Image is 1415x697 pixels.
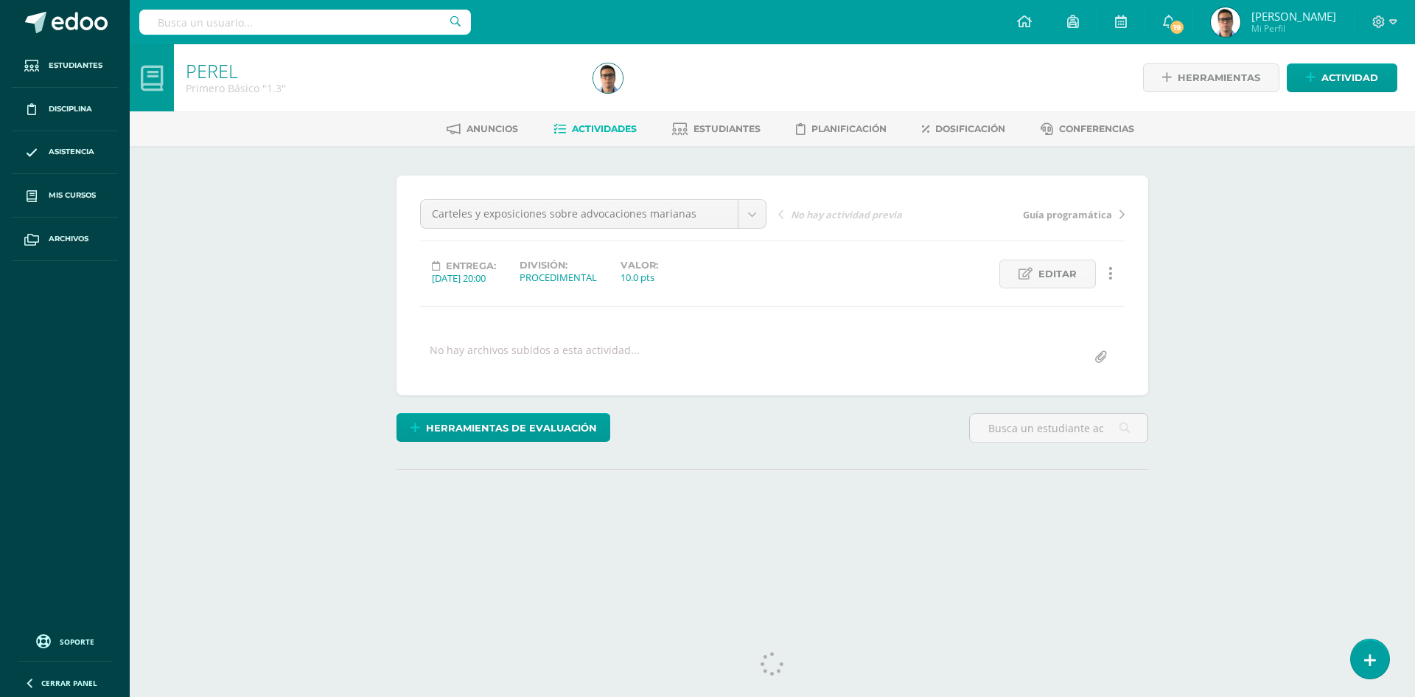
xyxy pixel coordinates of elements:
a: Actividades [553,117,637,141]
a: Guía programática [951,207,1125,221]
span: Actividad [1321,64,1378,91]
img: 4c9214d6dc3ad1af441a6e04af4808ea.png [1211,7,1240,37]
span: Herramientas [1178,64,1260,91]
a: Herramientas [1143,63,1279,92]
a: Actividad [1287,63,1397,92]
label: Valor: [621,260,658,271]
img: 4c9214d6dc3ad1af441a6e04af4808ea.png [593,63,623,93]
div: [DATE] 20:00 [432,271,496,285]
span: Planificación [811,123,887,134]
a: Planificación [796,117,887,141]
span: Carteles y exposiciones sobre advocaciones marianas [432,200,727,228]
span: Actividades [572,123,637,134]
a: Carteles y exposiciones sobre advocaciones marianas [421,200,766,228]
span: Conferencias [1059,123,1134,134]
span: Cerrar panel [41,678,97,688]
span: Anuncios [467,123,518,134]
a: Herramientas de evaluación [396,413,610,442]
a: Mis cursos [12,174,118,218]
div: Primero Básico '1.3' [186,81,576,95]
a: Archivos [12,218,118,261]
a: PEREL [186,58,238,83]
span: Soporte [60,637,94,647]
span: Entrega: [446,260,496,271]
label: División: [520,260,597,271]
span: Estudiantes [49,60,102,72]
span: Archivos [49,233,88,245]
a: Asistencia [12,131,118,175]
span: Estudiantes [693,123,761,134]
h1: PEREL [186,60,576,81]
span: 19 [1169,19,1185,35]
div: PROCEDIMENTAL [520,271,597,284]
a: Conferencias [1041,117,1134,141]
a: Estudiantes [12,44,118,88]
span: Mis cursos [49,190,96,201]
a: Soporte [18,631,112,651]
span: Editar [1038,260,1077,288]
span: Mi Perfil [1251,22,1336,35]
a: Dosificación [922,117,1005,141]
span: Guía programática [1023,208,1112,221]
span: Asistencia [49,146,94,158]
input: Busca un estudiante aquí... [970,414,1147,443]
div: 10.0 pts [621,271,658,284]
div: No hay archivos subidos a esta actividad... [430,343,640,372]
span: [PERSON_NAME] [1251,9,1336,24]
span: Dosificación [935,123,1005,134]
a: Disciplina [12,88,118,131]
span: No hay actividad previa [791,208,902,221]
span: Herramientas de evaluación [426,415,597,442]
a: Anuncios [447,117,518,141]
input: Busca un usuario... [139,10,471,35]
span: Disciplina [49,103,92,115]
a: Estudiantes [672,117,761,141]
